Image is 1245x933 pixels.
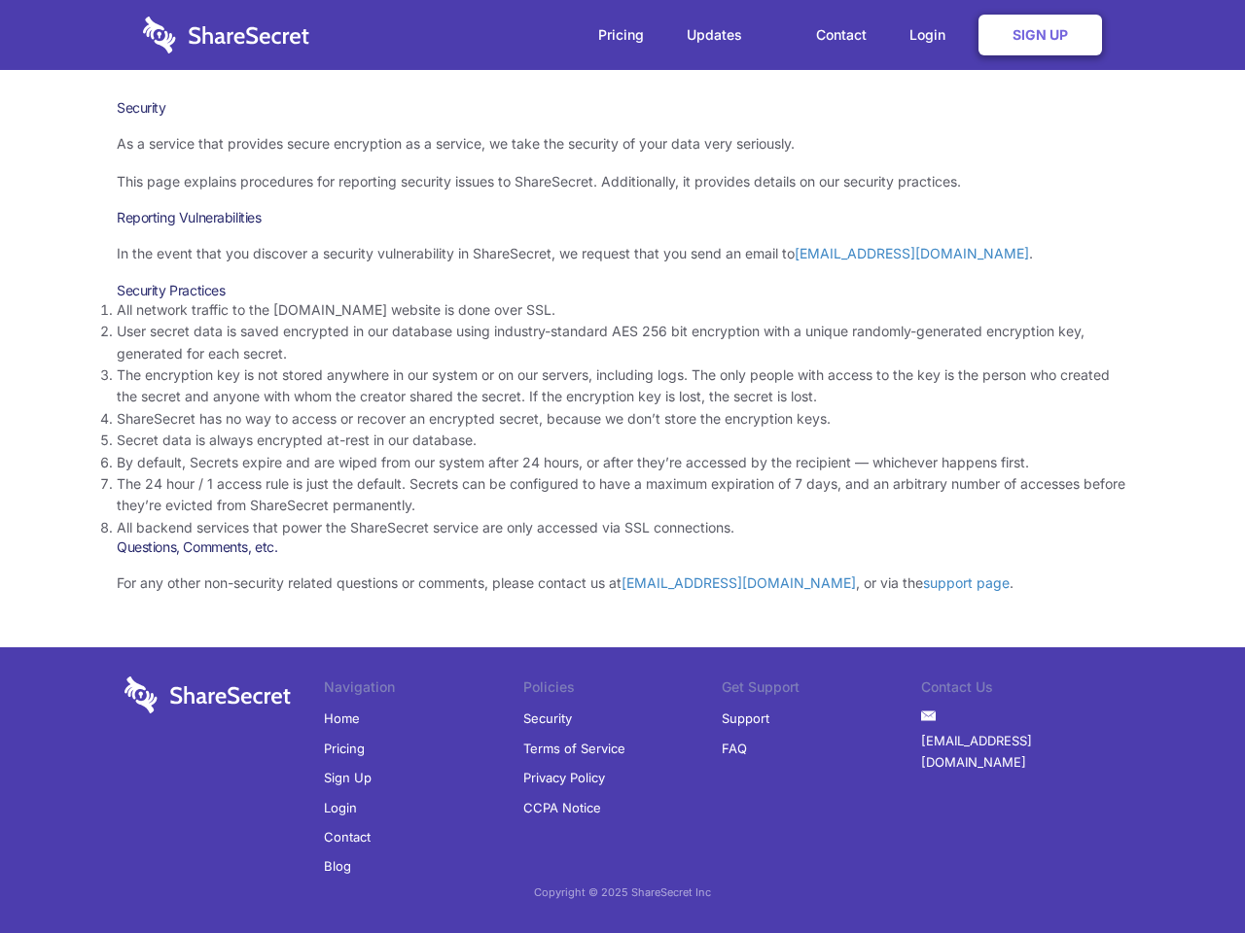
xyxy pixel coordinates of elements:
[117,243,1128,264] p: In the event that you discover a security vulnerability in ShareSecret, we request that you send ...
[523,793,601,822] a: CCPA Notice
[923,574,1010,591] a: support page
[324,851,351,881] a: Blog
[117,572,1128,594] p: For any other non-security related questions or comments, please contact us at , or via the .
[117,133,1128,155] p: As a service that provides secure encryption as a service, we take the security of your data very...
[921,676,1120,704] li: Contact Us
[117,282,1128,299] h3: Security Practices
[890,5,975,65] a: Login
[523,734,625,763] a: Terms of Service
[722,734,747,763] a: FAQ
[324,763,372,792] a: Sign Up
[324,793,357,822] a: Login
[523,704,572,733] a: Security
[324,704,360,733] a: Home
[117,408,1128,430] li: ShareSecret has no way to access or recover an encrypted secret, because we don’t store the encry...
[117,299,1128,321] li: All network traffic to the [DOMAIN_NAME] website is done over SSL.
[117,171,1128,192] p: This page explains procedures for reporting security issues to ShareSecret. Additionally, it prov...
[324,734,365,763] a: Pricing
[324,822,371,851] a: Contact
[523,763,605,792] a: Privacy Policy
[117,538,1128,556] h3: Questions, Comments, etc.
[797,5,886,65] a: Contact
[117,364,1128,408] li: The encryption key is not stored anywhere in our system or on our servers, including logs. The on...
[117,209,1128,226] h3: Reporting Vulnerabilities
[523,676,723,704] li: Policies
[143,17,309,53] img: logo-wordmark-white-trans-d4663122ce5f474addd5e946df7df03e33cb6a1c49d2221995e7729f52c070b2.svg
[579,5,663,65] a: Pricing
[324,676,523,704] li: Navigation
[117,99,1128,117] h1: Security
[795,245,1029,261] a: [EMAIL_ADDRESS][DOMAIN_NAME]
[921,726,1120,777] a: [EMAIL_ADDRESS][DOMAIN_NAME]
[124,676,291,713] img: logo-wordmark-white-trans-d4663122ce5f474addd5e946df7df03e33cb6a1c49d2221995e7729f52c070b2.svg
[117,517,1128,538] li: All backend services that power the ShareSecret service are only accessed via SSL connections.
[117,430,1128,451] li: Secret data is always encrypted at-rest in our database.
[722,676,921,704] li: Get Support
[117,473,1128,517] li: The 24 hour / 1 access rule is just the default. Secrets can be configured to have a maximum expi...
[722,704,769,733] a: Support
[622,574,856,591] a: [EMAIL_ADDRESS][DOMAIN_NAME]
[117,321,1128,364] li: User secret data is saved encrypted in our database using industry-standard AES 256 bit encryptio...
[117,452,1128,473] li: By default, Secrets expire and are wiped from our system after 24 hours, or after they’re accesse...
[978,15,1102,55] a: Sign Up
